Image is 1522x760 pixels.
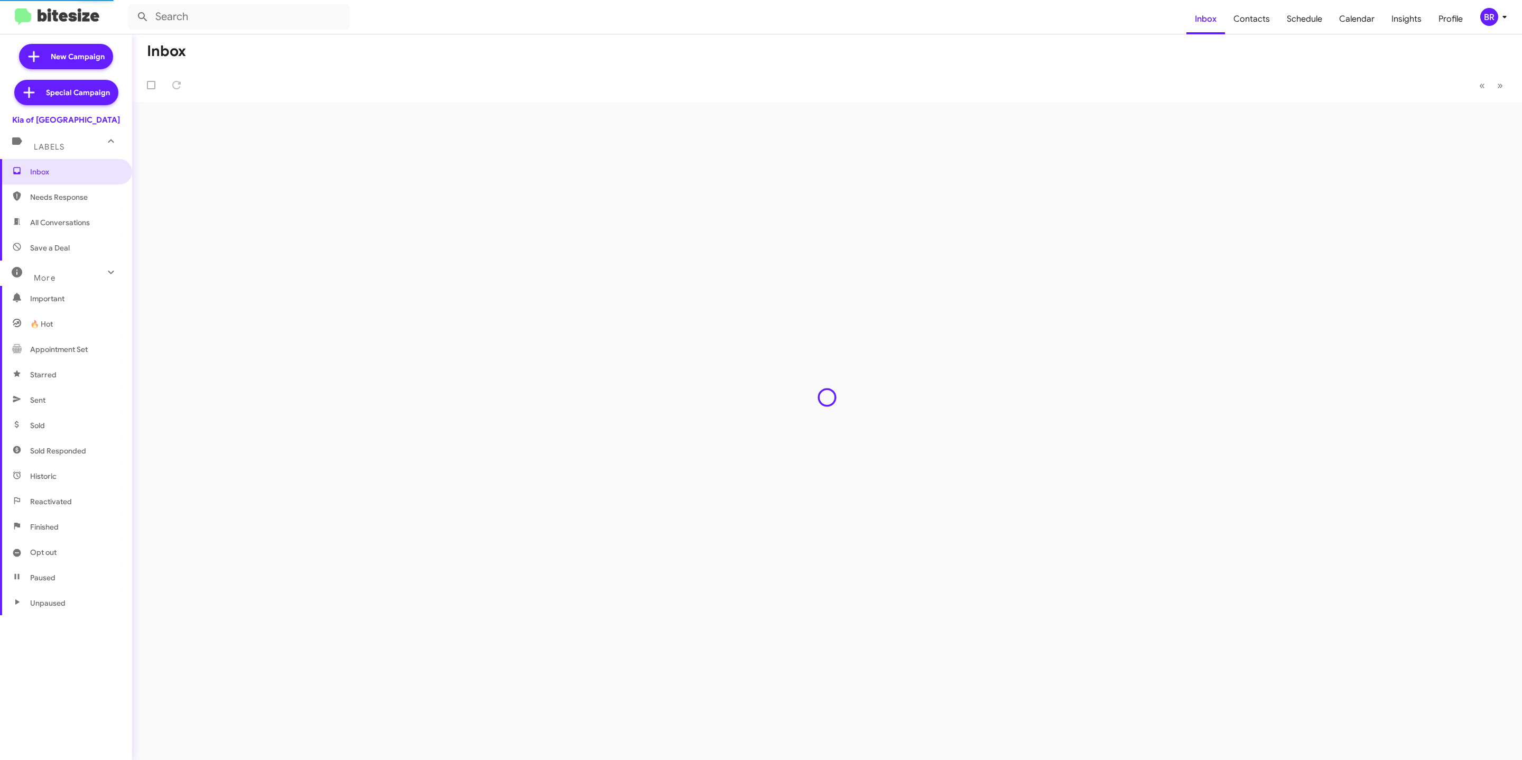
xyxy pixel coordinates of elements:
span: New Campaign [51,51,105,62]
button: Previous [1473,75,1491,96]
span: More [34,273,55,283]
div: Kia of [GEOGRAPHIC_DATA] [12,115,120,125]
a: Calendar [1331,4,1383,34]
a: Special Campaign [14,80,118,105]
a: Schedule [1278,4,1331,34]
a: Inbox [1186,4,1225,34]
span: Finished [30,522,59,532]
span: Labels [34,142,64,152]
span: » [1497,79,1503,92]
span: Reactivated [30,496,72,507]
span: Important [30,293,120,304]
span: Needs Response [30,192,120,202]
h1: Inbox [147,43,186,60]
span: Starred [30,369,57,380]
button: Next [1491,75,1509,96]
nav: Page navigation example [1473,75,1509,96]
span: Appointment Set [30,344,88,355]
span: Save a Deal [30,243,70,253]
div: BR [1480,8,1498,26]
button: BR [1471,8,1510,26]
span: 🔥 Hot [30,319,53,329]
span: Sold Responded [30,446,86,456]
span: Unpaused [30,598,66,608]
a: Contacts [1225,4,1278,34]
span: Historic [30,471,57,481]
a: Profile [1430,4,1471,34]
span: Sold [30,420,45,431]
input: Search [128,4,350,30]
span: Special Campaign [46,87,110,98]
a: Insights [1383,4,1430,34]
span: All Conversations [30,217,90,228]
span: Paused [30,572,55,583]
span: Sent [30,395,45,405]
span: « [1479,79,1485,92]
span: Opt out [30,547,57,558]
span: Inbox [30,166,120,177]
a: New Campaign [19,44,113,69]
